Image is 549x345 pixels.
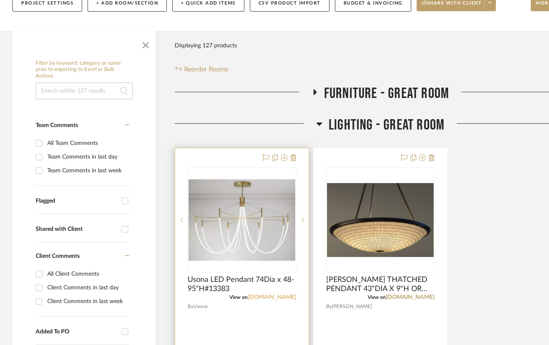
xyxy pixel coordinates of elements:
span: FURNITURE - GREAT ROOM [324,85,449,103]
span: By [326,303,332,311]
button: Close [137,35,154,52]
span: LIGHTING - GREAT ROOM [329,116,444,134]
span: Team Comments [36,122,78,128]
div: Client Comments in last week [47,295,127,308]
div: Added To PO [36,328,117,335]
span: Client Comments [36,253,80,259]
div: Team Comments in last week [47,164,127,177]
span: View on [229,295,248,300]
input: Search within 127 results [36,83,133,99]
span: [PERSON_NAME] THATCHED PENDANT 43"DIA X 9"H OR 34"DIA X 7"H OR 29"DIA X 6"H OR 24"DIA X 6"H OR 20... [326,275,435,294]
div: All Client Comments [47,267,127,281]
span: Reorder Rooms [184,64,228,74]
div: Flagged [36,198,117,205]
span: View on [368,295,386,300]
div: Team Comments in last day [47,150,127,164]
div: Displaying 127 products [175,37,237,54]
span: Usona LED Pendant 74Dia x 48-95"H#13383 [188,275,296,294]
span: By [188,303,193,311]
button: Reorder Rooms [175,64,228,74]
div: 0 [188,168,296,272]
img: HILLIARD THATCHED PENDANT 43"DIA X 9"H OR 34"DIA X 7"H OR 29"DIA X 6"H OR 24"DIA X 6"H OR 20"DIA ... [327,183,434,257]
div: Shared with Client [36,226,117,233]
h6: Filter by keyword, category or name prior to exporting to Excel or Bulk Actions [36,60,133,80]
span: [PERSON_NAME] [332,303,372,311]
a: [DOMAIN_NAME] [248,294,296,300]
img: Usona LED Pendant 74Dia x 48-95"H#13383 [188,179,295,261]
div: 0 [327,168,434,272]
span: Usona [193,303,207,311]
a: [DOMAIN_NAME] [386,294,434,300]
div: Client Comments in last day [47,281,127,294]
div: All Team Comments [47,137,127,150]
